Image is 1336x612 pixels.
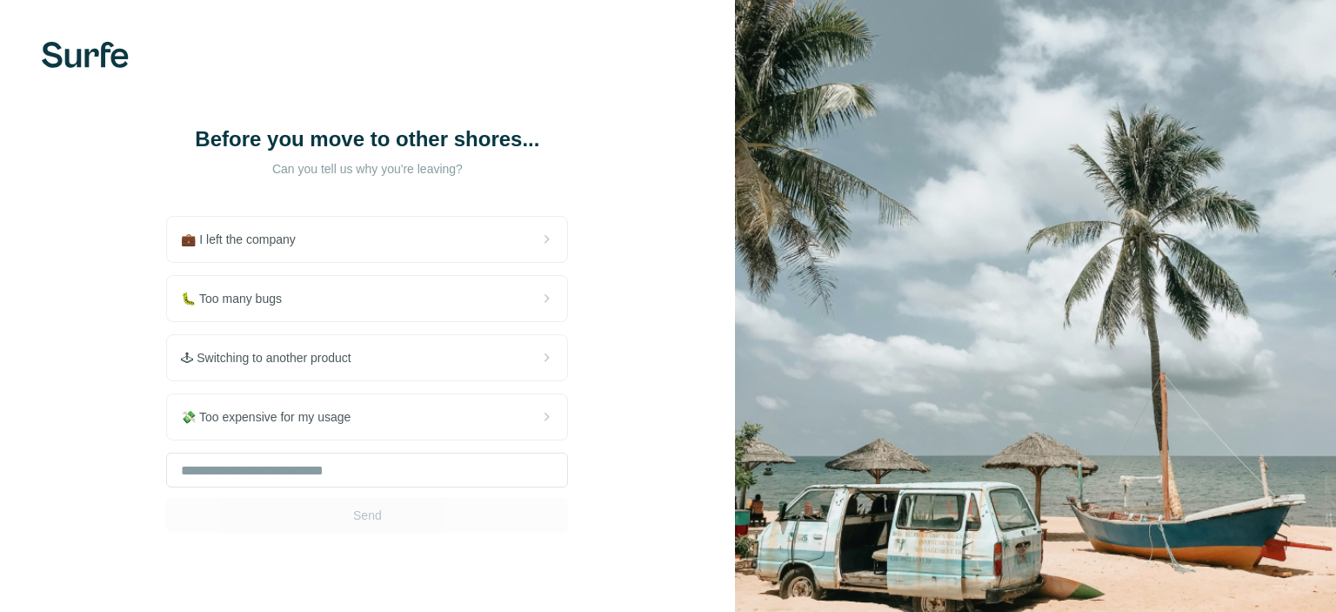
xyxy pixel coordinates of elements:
p: Can you tell us why you're leaving? [193,160,541,178]
span: 🕹 Switching to another product [181,349,364,367]
img: Surfe's logo [42,42,129,68]
span: 🐛 Too many bugs [181,290,296,307]
span: 💸 Too expensive for my usage [181,408,364,426]
h1: Before you move to other shores... [193,125,541,153]
span: 💼 I left the company [181,231,309,248]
